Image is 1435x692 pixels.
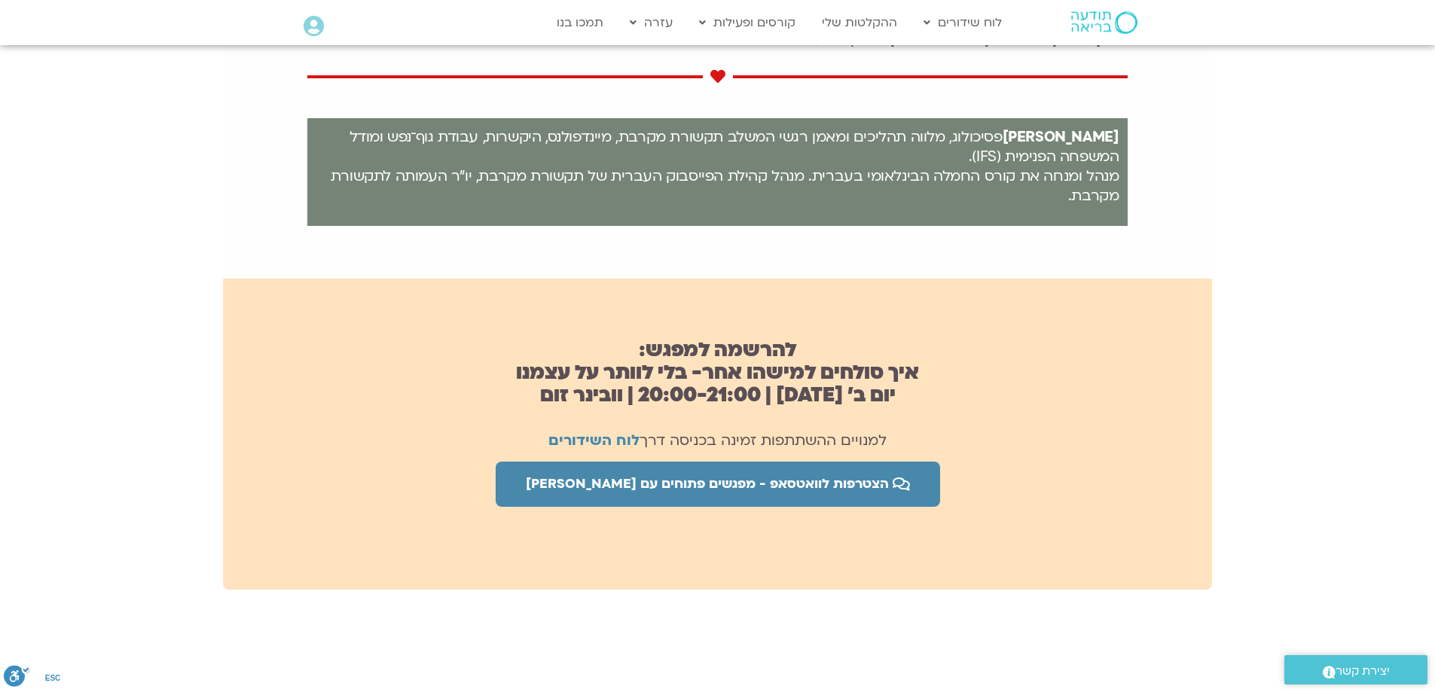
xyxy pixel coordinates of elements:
h2: להרשמה למפגש: איך סולחים למישהו אחר- בלי לוותר על עצמנו יום ב׳ [DATE] | 20:00-21:00 | וובינר זום [223,339,1212,407]
a: לוח שידורים [916,8,1009,37]
a: ההקלטות שלי [814,8,905,37]
a: הצטרפות לוואטסאפ - מפגשים פתוחים עם [PERSON_NAME] [496,462,940,507]
a: לוח השידורים [548,431,640,450]
span: יצירת קשר [1336,661,1390,681]
a: תמכו בנו [549,8,611,37]
strong: [PERSON_NAME] [1003,127,1119,147]
img: תודעה בריאה [1071,11,1137,34]
p: למנויים ההשתתפות זמינה בכניסה דרך [223,430,1212,451]
a: קורסים ופעילות [692,8,803,37]
span: הצטרפות לוואטסאפ - מפגשים פתוחים עם [PERSON_NAME] [526,477,889,492]
p: פסיכולוג, מלווה תהליכים ומאמן רגשי המשלב תקשורת מקרבת, מיינדפולנס, היקשרות, עבודת גוף־נפש ומודל ה... [316,127,1119,206]
a: עזרה [622,8,680,37]
a: יצירת קשר [1284,655,1427,684]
